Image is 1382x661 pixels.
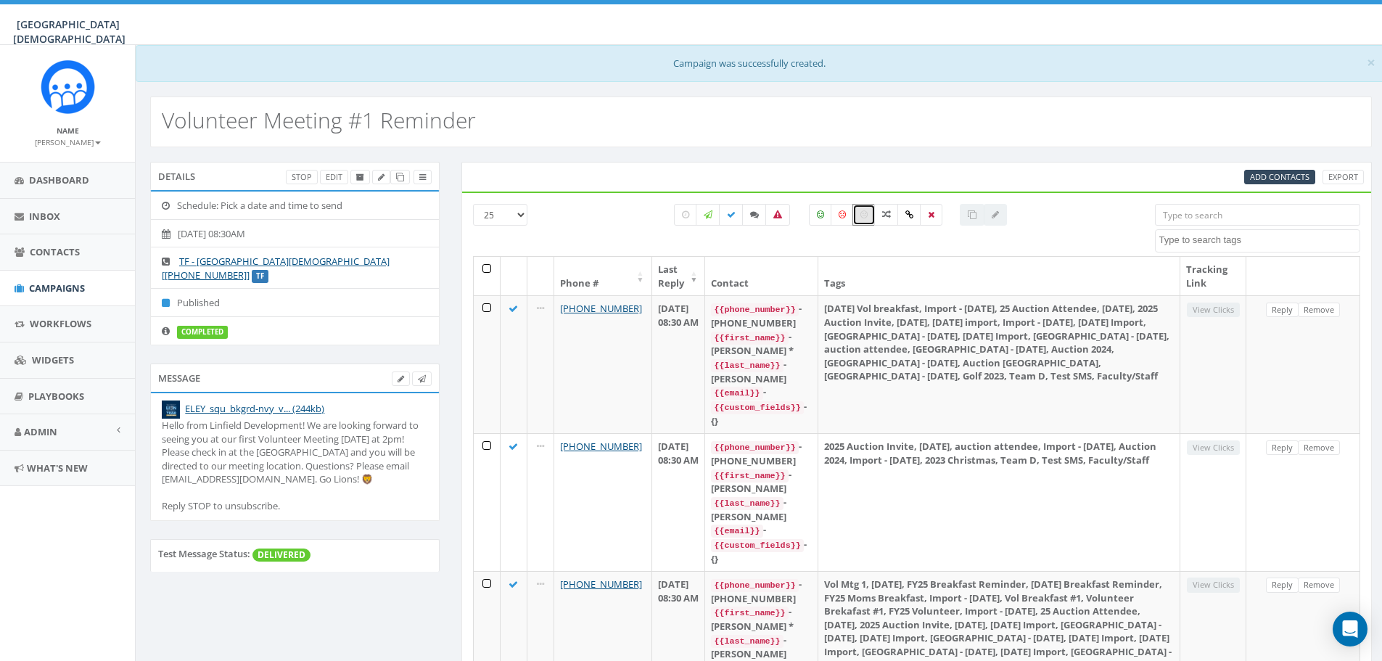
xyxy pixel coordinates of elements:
a: [PHONE_NUMBER] [560,302,642,315]
code: {{custom_fields}} [711,539,803,552]
a: Remove [1298,303,1340,318]
h2: Volunteer Meeting #1 Reminder [162,108,476,132]
th: Tags [818,257,1180,295]
label: TF [252,270,268,283]
th: Tracking Link [1180,257,1246,295]
label: Replied [742,204,767,226]
div: - [PHONE_NUMBER] [711,302,811,329]
a: Stop [286,170,318,185]
code: {{email}} [711,525,762,538]
span: Admin [24,425,57,438]
td: [DATE] 08:30 AM [652,295,706,433]
label: Removed [920,204,942,226]
a: [PHONE_NUMBER] [560,440,642,453]
code: {{custom_fields}} [711,401,803,414]
li: [DATE] 08:30AM [151,219,439,248]
span: [GEOGRAPHIC_DATA][DEMOGRAPHIC_DATA] [13,17,126,46]
i: Published [162,298,177,308]
td: [DATE] 08:30 AM [652,433,706,571]
span: CSV files only [1250,171,1309,182]
code: {{last_name}} [711,635,783,648]
a: Add Contacts [1244,170,1315,185]
a: [PHONE_NUMBER] [560,578,642,591]
div: Details [150,162,440,191]
code: {{phone_number}} [711,303,798,316]
a: Reply [1266,440,1299,456]
a: Remove [1298,440,1340,456]
label: Delivered [719,204,744,226]
span: Clone Campaign [396,171,404,182]
span: Send Test Message [418,373,426,384]
div: - [711,385,811,400]
code: {{last_name}} [711,359,783,372]
code: {{phone_number}} [711,441,798,454]
div: - [PERSON_NAME] [711,468,811,496]
th: Contact [705,257,818,295]
label: Mixed [874,204,899,226]
i: Schedule: Pick a date and time to send [162,201,177,210]
span: Dashboard [29,173,89,186]
span: Playbooks [28,390,84,403]
li: Published [151,288,439,317]
div: - [PERSON_NAME] [711,496,811,523]
span: Contacts [30,245,80,258]
span: View Campaign Delivery Statistics [419,171,426,182]
a: Reply [1266,303,1299,318]
td: [DATE] Vol breakfast, Import - [DATE], 25 Auction Attendee, [DATE], 2025 Auction Invite, [DATE], ... [818,295,1180,433]
span: Archive Campaign [356,171,364,182]
a: Remove [1298,578,1340,593]
th: Last Reply: activate to sort column ascending [652,257,706,295]
div: - {} [711,538,811,565]
button: Close [1367,55,1375,70]
span: Workflows [30,317,91,330]
small: [PERSON_NAME] [35,137,101,147]
a: [PERSON_NAME] [35,135,101,148]
label: Bounced [765,204,790,226]
span: What's New [27,461,88,475]
label: Sending [696,204,720,226]
code: {{first_name}} [711,332,788,345]
code: {{last_name}} [711,497,783,510]
div: - [PERSON_NAME] * [711,330,811,358]
div: - [PHONE_NUMBER] [711,578,811,605]
label: Positive [809,204,832,226]
span: × [1367,52,1375,73]
div: - [PERSON_NAME] [711,358,811,385]
th: Phone #: activate to sort column ascending [554,257,652,295]
span: Edit Campaign Body [398,373,404,384]
div: - [PERSON_NAME] * [711,605,811,633]
a: Reply [1266,578,1299,593]
span: DELIVERED [252,549,310,562]
div: Message [150,364,440,393]
span: Add Contacts [1250,171,1309,182]
span: Edit Campaign Title [378,171,384,182]
code: {{first_name}} [711,469,788,483]
span: Inbox [29,210,60,223]
code: {{email}} [711,387,762,400]
code: {{first_name}} [711,607,788,620]
input: Type to search [1155,204,1360,226]
span: Campaigns [29,282,85,295]
td: 2025 Auction Invite, [DATE], auction attendee, Import - [DATE], Auction 2024, Import - [DATE], 20... [818,433,1180,571]
div: Open Intercom Messenger [1333,612,1367,646]
a: Edit [320,170,348,185]
label: completed [177,326,228,339]
a: ELEY_squ_bkgrd-nvy_v... (244kb) [185,402,324,415]
label: Test Message Status: [158,547,250,561]
span: Widgets [32,353,74,366]
div: - [PERSON_NAME] [711,633,811,661]
a: TF - [GEOGRAPHIC_DATA][DEMOGRAPHIC_DATA] [[PHONE_NUMBER]] [162,255,390,282]
div: - {} [711,400,811,427]
label: Neutral [852,204,876,226]
label: Pending [674,204,697,226]
code: {{phone_number}} [711,579,798,592]
div: - [PHONE_NUMBER] [711,440,811,467]
a: Export [1323,170,1364,185]
label: Negative [831,204,854,226]
label: Link Clicked [897,204,921,226]
div: - [711,523,811,538]
small: Name [57,126,79,136]
li: Schedule: Pick a date and time to send [151,192,439,220]
img: Rally_Corp_Icon_1.png [41,59,95,114]
textarea: Search [1159,234,1360,247]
